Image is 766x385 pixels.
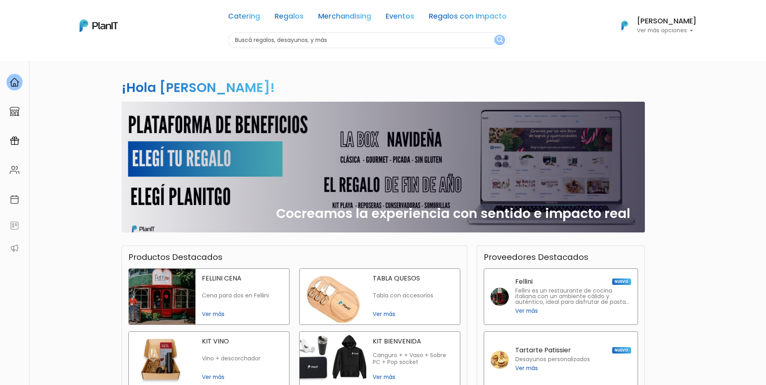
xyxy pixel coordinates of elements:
img: fellini [491,288,509,306]
h6: [PERSON_NAME] [637,18,697,25]
img: home-e721727adea9d79c4d83392d1f703f7f8bce08238fde08b1acbfd93340b81755.svg [10,77,19,87]
p: Tabla con accesorios [373,292,453,299]
a: fellini cena FELLINI CENA Cena para dos en Fellini Ver más [128,268,290,325]
a: Eventos [386,13,414,23]
img: marketplace-4ceaa7011d94191e9ded77b95e3339b90024bf715f7c57f8cf31f2d8c509eaba.svg [10,107,19,116]
a: tabla quesos TABLA QUESOS Tabla con accesorios Ver más [299,268,460,325]
span: Ver más [202,373,283,381]
p: TABLA QUESOS [373,275,453,282]
img: PlanIt Logo [80,19,118,32]
a: Catering [228,13,260,23]
h3: Proveedores Destacados [484,252,588,262]
a: Fellini NUEVO Fellini es un restaurante de cocina italiana con un ambiente cálido y auténtico, id... [484,268,638,325]
p: Cena para dos en Fellini [202,292,283,299]
p: Fellini es un restaurante de cocina italiana con un ambiente cálido y auténtico, ideal para disfr... [515,288,631,305]
img: fellini cena [129,269,195,324]
img: campaigns-02234683943229c281be62815700db0a1741e53638e28bf9629b52c665b00959.svg [10,136,19,146]
span: Ver más [202,310,283,318]
img: calendar-87d922413cdce8b2cf7b7f5f62616a5cf9e4887200fb71536465627b3292af00.svg [10,195,19,204]
span: NUEVO [612,278,631,285]
h2: ¡Hola [PERSON_NAME]! [122,78,275,96]
p: FELLINI CENA [202,275,283,282]
a: Regalos [275,13,304,23]
img: tabla quesos [300,269,366,324]
button: PlanIt Logo [PERSON_NAME] Ver más opciones [611,15,697,36]
input: Buscá regalos, desayunos, y más [228,32,507,48]
p: Desayunos personalizados [515,357,590,362]
span: Ver más [373,310,453,318]
h2: Cocreamos la experiencia con sentido e impacto real [276,206,630,221]
a: Merchandising [318,13,371,23]
span: Ver más [373,373,453,381]
img: feedback-78b5a0c8f98aac82b08bfc38622c3050aee476f2c9584af64705fc4e61158814.svg [10,221,19,230]
img: tartarte patissier [491,351,509,369]
p: Ver más opciones [637,28,697,33]
img: PlanIt Logo [616,17,634,34]
p: Vino + descorchador [202,355,283,362]
img: people-662611757002400ad9ed0e3c099ab2801c6687ba6c219adb57efc949bc21e19d.svg [10,165,19,175]
p: Tartarte Patissier [515,347,571,354]
span: NUEVO [612,347,631,354]
p: KIT VINO [202,338,283,345]
img: search_button-432b6d5273f82d61273b3651a40e1bd1b912527efae98b1b7a1b2c0702e16a8d.svg [497,36,503,44]
a: Regalos con Impacto [429,13,507,23]
p: Canguro + + Vaso + Sobre PC + Pop socket [373,352,453,366]
p: KIT BIENVENIDA [373,338,453,345]
img: partners-52edf745621dab592f3b2c58e3bca9d71375a7ef29c3b500c9f145b62cc070d4.svg [10,243,19,253]
h3: Productos Destacados [128,252,222,262]
span: Ver más [515,307,538,315]
p: Fellini [515,278,533,285]
span: Ver más [515,364,538,372]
